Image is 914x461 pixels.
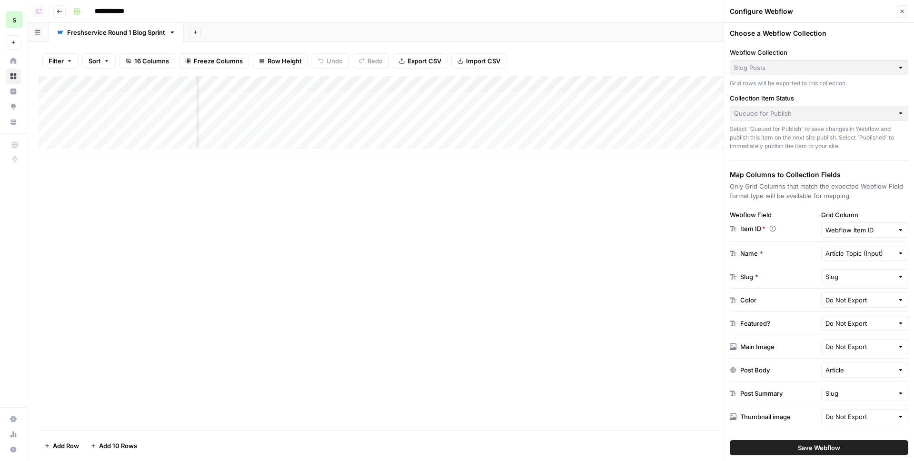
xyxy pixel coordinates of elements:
div: Webflow Field [730,210,817,220]
a: Your Data [6,114,21,130]
button: Add Row [39,438,85,453]
a: Home [6,53,21,69]
span: Filter [49,56,64,66]
span: Import CSV [466,56,500,66]
a: Settings [6,411,21,427]
div: Color [740,295,756,305]
div: Freshservice Round 1 Blog Sprint [67,28,165,37]
div: Grid rows will be exported to this collection. [730,79,908,88]
input: Queued for Publish [734,109,894,118]
div: Name [740,249,763,258]
button: Filter [42,53,79,69]
div: Slug [740,272,758,281]
button: Save Webflow [730,440,908,455]
h3: Choose a Webflow Collection [730,29,908,38]
a: Freshservice Round 1 Blog Sprint [49,23,184,42]
input: Do Not Export [825,319,894,328]
a: Opportunities [6,99,21,114]
label: Collection Item Status [730,93,908,103]
button: Help + Support [6,442,21,457]
button: 16 Columns [119,53,175,69]
input: Webflow Item ID [825,225,894,235]
div: Select 'Queued for Publish' to save changes in Webflow and publish this item on the next site pub... [730,125,908,150]
div: Post Body [740,365,770,375]
span: Undo [327,56,343,66]
div: Post Summary [740,389,783,398]
button: Redo [353,53,389,69]
button: Add 10 Rows [85,438,143,453]
a: Insights [6,84,21,99]
span: Required [760,249,763,258]
button: Undo [312,53,349,69]
input: Article [825,365,894,375]
input: Slug [825,272,894,281]
h3: Map Columns to Collection Fields [730,170,908,180]
input: Slug [825,389,894,398]
div: Featured? [740,319,770,328]
span: Freeze Columns [194,56,243,66]
input: Do Not Export [825,412,894,421]
p: Only Grid Columns that match the expected Webflow Field format type will be available for mapping. [730,181,908,200]
span: Sort [89,56,101,66]
div: Main Image [740,342,775,351]
button: Sort [82,53,116,69]
span: Redo [368,56,383,66]
span: Required [755,272,758,281]
button: Workspace: saasgenie [6,8,21,31]
span: Row Height [268,56,302,66]
span: Save Webflow [798,443,840,452]
span: Add Row [53,441,79,451]
div: Thumbnail image [740,412,791,421]
a: Usage [6,427,21,442]
button: Row Height [253,53,308,69]
label: Grid Column [821,210,909,220]
input: Do Not Export [825,295,894,305]
p: Item ID [740,224,765,233]
button: Export CSV [393,53,447,69]
span: Export CSV [407,56,441,66]
input: Blog Posts [734,63,894,72]
span: 16 Columns [134,56,169,66]
span: Add 10 Rows [99,441,137,451]
span: s [12,14,16,25]
span: Required [762,225,765,232]
input: Do Not Export [825,342,894,351]
input: Article Topic (Input) [825,249,894,258]
a: Browse [6,69,21,84]
button: Import CSV [451,53,507,69]
button: Freeze Columns [179,53,249,69]
label: Webflow Collection [730,48,908,57]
